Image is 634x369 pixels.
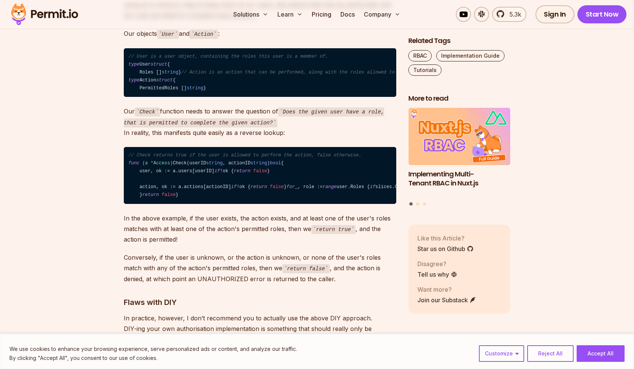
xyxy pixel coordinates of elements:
[417,259,457,268] p: Disagree?
[9,345,297,354] p: We use cookies to enhance your browsing experience, serve personalized ads or content, and analyz...
[270,184,284,190] span: false
[128,54,328,59] span: // User is a user object, containing the roles this user is a member of.
[187,86,203,91] span: string
[423,202,426,205] button: Go to slide 3
[128,153,362,158] span: // Check returns true if the user is allowed to perform the action, false otherwise.
[142,161,173,166] span: (a *Access)
[505,10,521,19] span: 5.3k
[408,108,510,207] div: Posts
[181,70,453,75] span: // Action is an action that can be performed, along with the roles allowed to perform this action.
[274,7,306,22] button: Learn
[124,28,396,39] p: Our objects and :
[128,161,139,166] span: func
[417,233,474,242] p: Like this Article?
[408,64,442,76] a: Tutorials
[527,345,574,362] button: Reject All
[8,2,82,27] img: Permit logo
[416,202,419,205] button: Go to slide 2
[128,62,139,67] span: type
[408,108,510,198] a: Implementing Multi-Tenant RBAC in Nuxt.jsImplementing Multi-Tenant RBAC in Nuxt.js
[234,168,251,174] span: return
[135,107,160,116] code: Check
[417,244,474,253] a: Star us on Github
[577,345,625,362] button: Accept All
[337,7,358,22] a: Docs
[361,7,403,22] button: Company
[251,184,267,190] span: return
[536,5,574,23] a: Sign In
[408,169,510,188] h3: Implementing Multi-Tenant RBAC in Nuxt.js
[408,94,510,103] h2: More to read
[417,295,476,304] a: Join our Substack
[124,252,396,284] p: Conversely, if the user is unknown, or the action is unknown, or none of the user's roles match w...
[270,161,281,166] span: bool
[124,48,396,97] code: User { Roles [] } Action { PermittedRoles [] }
[479,345,524,362] button: Customize
[309,7,334,22] a: Pricing
[230,7,271,22] button: Solutions
[124,296,396,308] h3: Flaws with DIY
[124,313,396,355] p: In practice, however, I don’t recommend you to actually use the above DIY approach. DIY-ing your ...
[189,30,218,39] code: Action
[206,161,223,166] span: string
[162,70,178,75] span: string
[577,5,627,23] a: Start Now
[370,184,375,190] span: if
[128,78,139,83] span: type
[417,269,457,279] a: Tell us why
[251,161,267,166] span: string
[162,192,175,198] span: false
[408,36,510,46] h2: Related Tags
[286,184,295,190] span: for
[214,168,220,174] span: if
[408,108,510,198] li: 1 of 3
[157,30,179,39] code: User
[231,184,237,190] span: if
[124,147,396,204] code: Check(userID , actionID ) { user, ok := a.users[userID] !ok { } action, ok := a.actions[actionID]...
[9,354,297,363] p: By clicking "Accept All", you consent to our use of cookies.
[142,192,159,198] span: return
[253,168,267,174] span: false
[492,7,526,22] a: 5.3k
[409,202,413,205] button: Go to slide 1
[323,184,337,190] span: range
[408,50,432,61] a: RBAC
[436,50,505,61] a: Implementation Guide
[124,213,396,245] p: In the above example, if the user exists, the action exists, and at least one of the user's roles...
[311,225,355,234] code: return true
[282,264,330,273] code: return false
[408,108,510,165] img: Implementing Multi-Tenant RBAC in Nuxt.js
[124,106,396,138] p: Our function needs to answer the question of In reality, this manifests quite easily as a reverse...
[151,62,167,67] span: struct
[417,285,476,294] p: Want more?
[156,78,173,83] span: struct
